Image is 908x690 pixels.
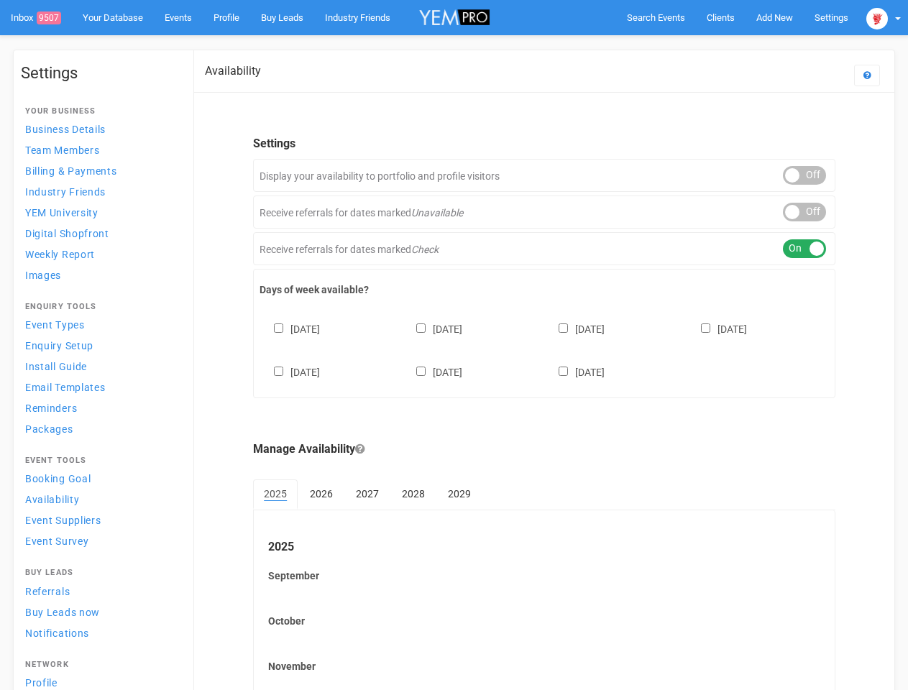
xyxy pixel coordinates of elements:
h1: Settings [21,65,179,82]
a: Event Survey [21,531,179,551]
span: Enquiry Setup [25,340,93,351]
div: Receive referrals for dates marked [253,195,835,229]
legend: Settings [253,136,835,152]
span: Clients [707,12,735,23]
div: Receive referrals for dates marked [253,232,835,265]
label: [DATE] [687,321,747,336]
span: Install Guide [25,361,87,372]
span: Billing & Payments [25,165,117,177]
input: [DATE] [701,323,710,333]
a: Event Suppliers [21,510,179,530]
span: Event Types [25,319,85,331]
span: Reminders [25,402,77,414]
span: Team Members [25,144,99,156]
span: Availability [25,494,79,505]
span: Booking Goal [25,473,91,484]
label: October [268,614,820,628]
input: [DATE] [274,367,283,376]
span: Email Templates [25,382,106,393]
legend: Manage Availability [253,441,835,458]
em: Unavailable [411,207,463,218]
h4: Network [25,661,175,669]
input: [DATE] [274,323,283,333]
label: [DATE] [260,364,320,379]
a: Digital Shopfront [21,224,179,243]
input: [DATE] [416,323,426,333]
a: Email Templates [21,377,179,397]
span: Event Survey [25,535,88,547]
span: Notifications [25,627,89,639]
div: Display your availability to portfolio and profile visitors [253,159,835,192]
span: Packages [25,423,73,435]
a: Install Guide [21,356,179,376]
a: 2026 [299,479,344,508]
img: open-uri20250107-2-1pbi2ie [866,8,888,29]
a: 2029 [437,479,482,508]
a: Weekly Report [21,244,179,264]
span: Event Suppliers [25,515,101,526]
a: Event Types [21,315,179,334]
a: 2025 [253,479,298,510]
a: Team Members [21,140,179,160]
a: Notifications [21,623,179,643]
a: Referrals [21,581,179,601]
span: Digital Shopfront [25,228,109,239]
a: 2028 [391,479,436,508]
a: Availability [21,489,179,509]
a: Billing & Payments [21,161,179,180]
h4: Your Business [25,107,175,116]
input: [DATE] [559,367,568,376]
a: Business Details [21,119,179,139]
span: Search Events [627,12,685,23]
label: [DATE] [402,321,462,336]
span: Images [25,270,61,281]
label: [DATE] [544,364,605,379]
h4: Buy Leads [25,569,175,577]
em: Check [411,244,439,255]
span: Weekly Report [25,249,95,260]
span: Business Details [25,124,106,135]
label: [DATE] [260,321,320,336]
legend: 2025 [268,539,820,556]
a: Booking Goal [21,469,179,488]
input: [DATE] [559,323,568,333]
span: 9507 [37,11,61,24]
h4: Event Tools [25,456,175,465]
a: Industry Friends [21,182,179,201]
label: [DATE] [402,364,462,379]
label: November [268,659,820,673]
a: Buy Leads now [21,602,179,622]
h2: Availability [205,65,261,78]
h4: Enquiry Tools [25,303,175,311]
a: 2027 [345,479,390,508]
a: Reminders [21,398,179,418]
label: [DATE] [544,321,605,336]
label: Days of week available? [260,282,829,297]
a: YEM University [21,203,179,222]
label: September [268,569,820,583]
a: Enquiry Setup [21,336,179,355]
input: [DATE] [416,367,426,376]
span: YEM University [25,207,98,218]
span: Add New [756,12,793,23]
a: Packages [21,419,179,438]
a: Images [21,265,179,285]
